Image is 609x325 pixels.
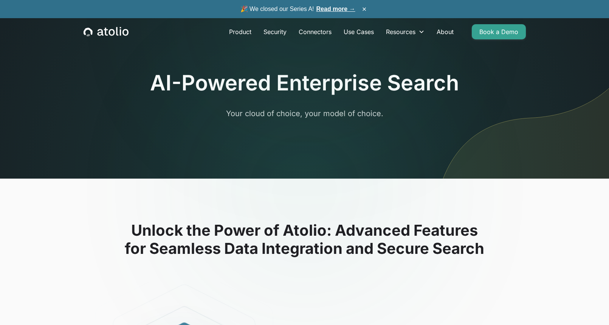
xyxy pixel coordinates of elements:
h1: AI-Powered Enterprise Search [150,70,459,96]
div: Resources [386,27,415,36]
a: Read more → [316,6,355,12]
div: Resources [380,24,431,39]
h2: Unlock the Power of Atolio: Advanced Features for Seamless Data Integration and Secure Search [63,221,547,258]
span: 🎉 We closed our Series A! [240,5,355,14]
a: Book a Demo [472,24,526,39]
a: About [431,24,460,39]
p: Your cloud of choice, your model of choice. [160,108,450,119]
a: Security [257,24,293,39]
img: line [432,3,609,179]
a: home [84,27,129,37]
a: Product [223,24,257,39]
button: × [360,5,369,13]
a: Use Cases [338,24,380,39]
a: Connectors [293,24,338,39]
